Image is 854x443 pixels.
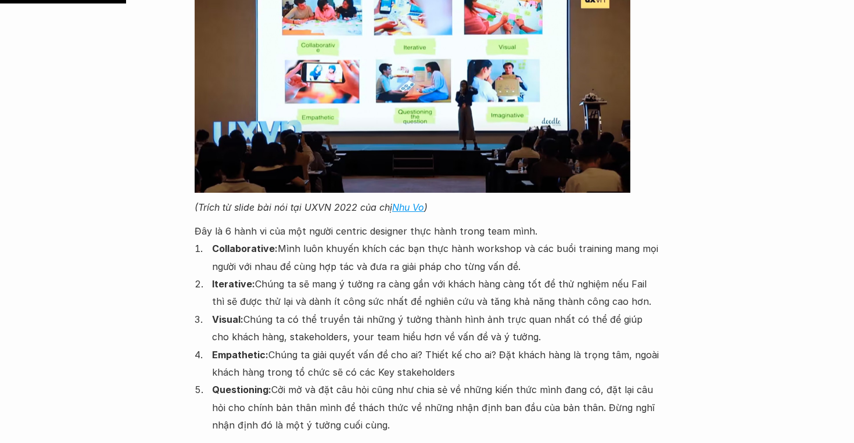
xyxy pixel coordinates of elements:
[212,314,243,325] strong: Visual:
[424,201,428,213] em: )
[212,384,271,395] strong: Questioning:
[212,240,659,275] p: Mình luôn khuyến khích các bạn thực hành workshop và các buổi training mang mọi người với nhau để...
[212,346,659,381] p: Chúng ta giải quyết vấn đề cho ai? Thiết kế cho ai? Đặt khách hàng là trọng tâm, ngoài khách hàng...
[195,222,659,240] p: Đây là 6 hành vi của một người centric designer thực hành trong team mình.
[392,201,424,213] a: Nhu Vo
[212,275,659,311] p: Chúng ta sẽ mang ý tưởng ra càng gần với khách hàng càng tốt để thử nghiệm nếu Fail thì sẽ được t...
[195,201,392,213] em: (Trích từ slide bài nói tại UXVN 2022 của chị
[212,278,255,290] strong: Iterative:
[212,243,278,254] strong: Collaborative:
[212,349,268,361] strong: Empathetic:
[212,381,659,434] p: Cởi mở và đặt câu hỏi cũng như chia sẻ về những kiến thức mình đang có, đặt lại câu hỏi cho chính...
[212,311,659,346] p: Chúng ta có thể truyền tải những ý tưởng thành hình ảnh trực quan nhất có thể để giúp cho khách h...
